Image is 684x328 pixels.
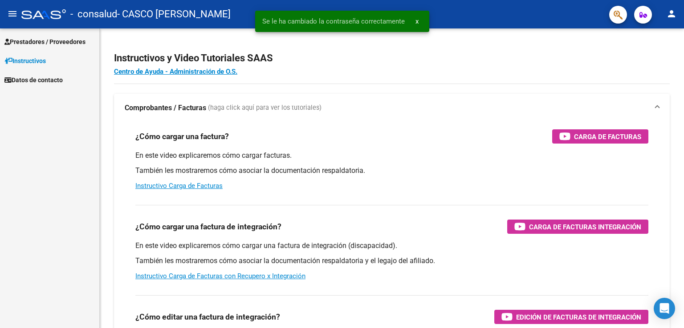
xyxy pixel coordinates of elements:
[654,298,675,319] div: Open Intercom Messenger
[135,166,648,176] p: También les mostraremos cómo asociar la documentación respaldatoria.
[117,4,231,24] span: - CASCO [PERSON_NAME]
[135,220,281,233] h3: ¿Cómo cargar una factura de integración?
[408,13,426,29] button: x
[494,310,648,324] button: Edición de Facturas de integración
[114,50,670,67] h2: Instructivos y Video Tutoriales SAAS
[135,241,648,251] p: En este video explicaremos cómo cargar una factura de integración (discapacidad).
[666,8,677,19] mat-icon: person
[135,256,648,266] p: También les mostraremos cómo asociar la documentación respaldatoria y el legajo del afiliado.
[507,220,648,234] button: Carga de Facturas Integración
[7,8,18,19] mat-icon: menu
[135,151,648,160] p: En este video explicaremos cómo cargar facturas.
[4,56,46,66] span: Instructivos
[135,182,223,190] a: Instructivo Carga de Facturas
[125,103,206,113] strong: Comprobantes / Facturas
[208,103,322,113] span: (haga click aquí para ver los tutoriales)
[4,75,63,85] span: Datos de contacto
[114,68,237,76] a: Centro de Ayuda - Administración de O.S.
[529,221,641,232] span: Carga de Facturas Integración
[415,17,419,25] span: x
[574,131,641,142] span: Carga de Facturas
[4,37,85,47] span: Prestadores / Proveedores
[135,272,305,280] a: Instructivo Carga de Facturas con Recupero x Integración
[135,311,280,323] h3: ¿Cómo editar una factura de integración?
[516,312,641,323] span: Edición de Facturas de integración
[70,4,117,24] span: - consalud
[114,94,670,122] mat-expansion-panel-header: Comprobantes / Facturas (haga click aquí para ver los tutoriales)
[262,17,405,26] span: Se le ha cambiado la contraseña correctamente
[552,129,648,144] button: Carga de Facturas
[135,130,229,143] h3: ¿Cómo cargar una factura?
